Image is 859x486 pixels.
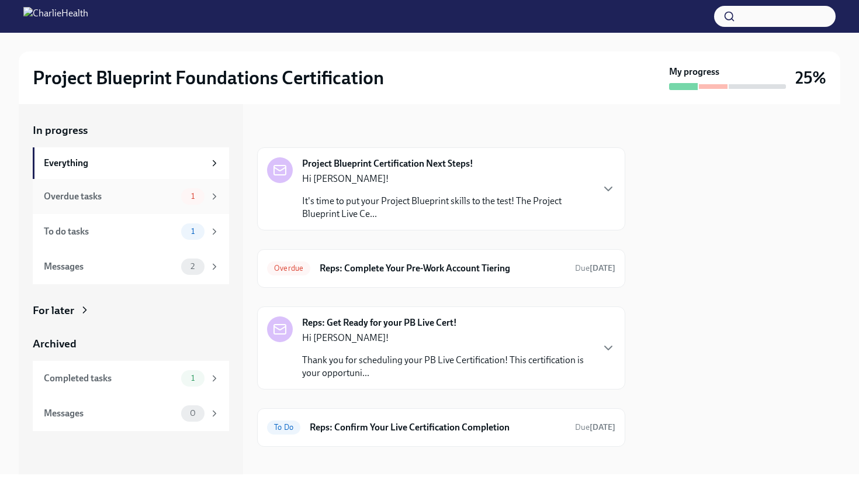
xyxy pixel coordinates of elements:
[302,316,457,329] strong: Reps: Get Ready for your PB Live Cert!
[33,303,74,318] div: For later
[44,260,176,273] div: Messages
[267,264,310,273] span: Overdue
[184,374,202,382] span: 1
[184,227,202,236] span: 1
[575,263,615,274] span: September 8th, 2025 12:00
[590,263,615,273] strong: [DATE]
[795,67,826,88] h3: 25%
[575,422,615,432] span: Due
[33,396,229,431] a: Messages0
[302,173,592,185] p: Hi [PERSON_NAME]!
[184,192,202,201] span: 1
[310,421,566,434] h6: Reps: Confirm Your Live Certification Completion
[183,262,202,271] span: 2
[302,157,473,170] strong: Project Blueprint Certification Next Steps!
[33,214,229,249] a: To do tasks1
[257,123,312,138] div: In progress
[302,195,592,220] p: It's time to put your Project Blueprint skills to the test! The Project Blueprint Live Ce...
[183,409,203,418] span: 0
[44,157,205,170] div: Everything
[575,263,615,273] span: Due
[267,423,300,432] span: To Do
[267,418,615,437] a: To DoReps: Confirm Your Live Certification CompletionDue[DATE]
[33,179,229,214] a: Overdue tasks1
[44,372,176,385] div: Completed tasks
[669,66,719,78] strong: My progress
[590,422,615,432] strong: [DATE]
[33,147,229,179] a: Everything
[23,7,88,26] img: CharlieHealth
[33,123,229,138] a: In progress
[33,336,229,351] a: Archived
[267,259,615,278] a: OverdueReps: Complete Your Pre-Work Account TieringDue[DATE]
[33,249,229,284] a: Messages2
[302,354,592,380] p: Thank you for scheduling your PB Live Certification! This certification is your opportuni...
[320,262,566,275] h6: Reps: Complete Your Pre-Work Account Tiering
[33,303,229,318] a: For later
[302,332,592,344] p: Hi [PERSON_NAME]!
[33,66,384,89] h2: Project Blueprint Foundations Certification
[44,225,176,238] div: To do tasks
[44,407,176,420] div: Messages
[575,422,615,433] span: October 2nd, 2025 12:00
[33,361,229,396] a: Completed tasks1
[44,190,176,203] div: Overdue tasks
